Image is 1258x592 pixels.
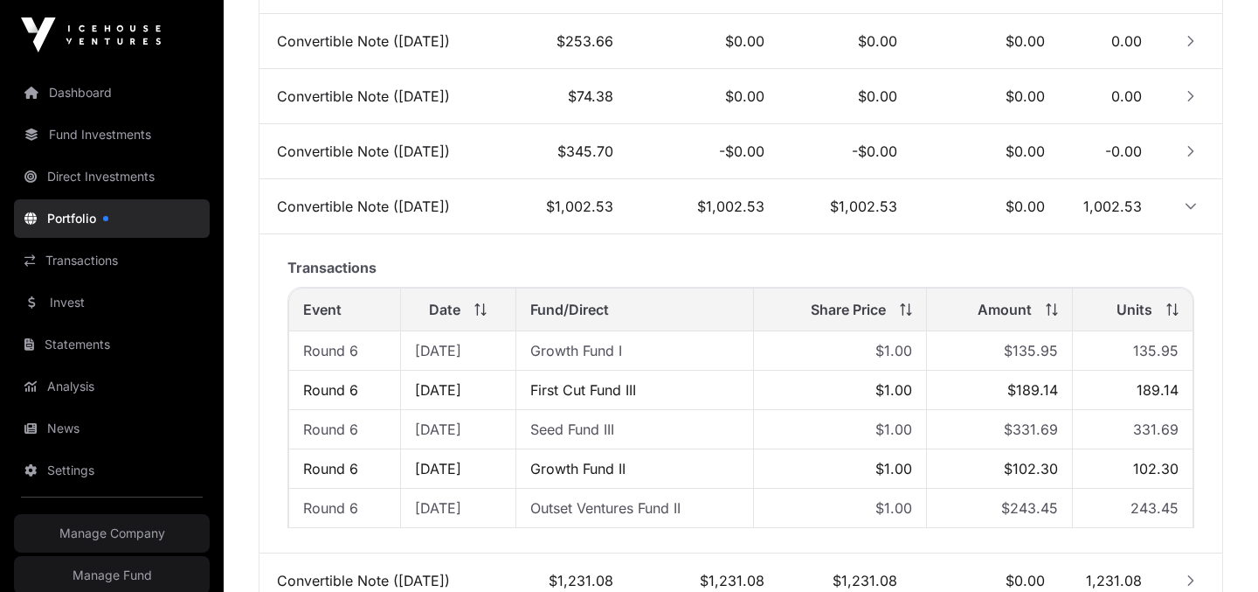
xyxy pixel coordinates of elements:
[1111,87,1142,105] span: 0.00
[1083,198,1142,215] span: 1,002.53
[915,124,1062,179] td: $0.00
[631,179,781,234] td: $1,002.53
[429,299,460,320] span: Date
[14,367,210,406] a: Analysis
[811,299,886,320] span: Share Price
[927,371,1072,410] td: $189.14
[915,179,1062,234] td: $0.00
[1133,421,1179,438] span: 331.69
[1116,299,1152,320] span: Units
[631,69,781,124] td: $0.00
[14,409,210,448] a: News
[487,69,631,124] td: $74.38
[487,124,631,179] td: $345.70
[401,331,516,371] td: [DATE]
[1177,137,1205,165] button: Row Collapsed
[14,115,210,154] a: Fund Investments
[288,489,401,528] td: Round 6
[1130,499,1179,517] span: 243.45
[530,421,614,438] a: Seed Fund III
[782,14,915,69] td: $0.00
[14,514,210,553] a: Manage Company
[14,283,210,322] a: Invest
[21,17,161,52] img: Icehouse Ventures Logo
[14,157,210,196] a: Direct Investments
[14,325,210,364] a: Statements
[927,410,1072,449] td: $331.69
[530,381,636,399] a: First Cut Fund III
[259,69,487,124] td: Convertible Note ([DATE])
[1137,381,1179,399] span: 189.14
[782,124,915,179] td: -$0.00
[915,69,1062,124] td: $0.00
[875,342,912,359] span: $1.00
[530,460,626,477] a: Growth Fund II
[927,331,1072,371] td: $135.95
[287,259,377,276] span: Transactions
[1177,192,1205,220] button: Row Expanded
[631,14,781,69] td: $0.00
[1171,508,1258,592] iframe: Chat Widget
[782,69,915,124] td: $0.00
[259,124,487,179] td: Convertible Note ([DATE])
[1105,143,1142,160] span: -0.00
[14,73,210,112] a: Dashboard
[401,489,516,528] td: [DATE]
[288,331,401,371] td: Round 6
[978,299,1032,320] span: Amount
[782,179,915,234] td: $1,002.53
[631,124,781,179] td: -$0.00
[530,342,622,359] a: Growth Fund I
[14,199,210,238] a: Portfolio
[1133,342,1179,359] span: 135.95
[1177,27,1205,55] button: Row Collapsed
[1086,572,1142,589] span: 1,231.08
[401,449,516,489] td: [DATE]
[14,241,210,280] a: Transactions
[401,371,516,410] td: [DATE]
[288,449,401,489] td: Round 6
[14,451,210,490] a: Settings
[401,410,516,449] td: [DATE]
[303,299,342,320] span: Event
[487,14,631,69] td: $253.66
[1111,32,1142,50] span: 0.00
[259,14,487,69] td: Convertible Note ([DATE])
[1177,82,1205,110] button: Row Collapsed
[530,499,681,517] a: Outset Ventures Fund II
[288,410,401,449] td: Round 6
[288,371,401,410] td: Round 6
[927,489,1072,528] td: $243.45
[927,449,1072,489] td: $102.30
[875,421,912,438] span: $1.00
[487,179,631,234] td: $1,002.53
[875,499,912,517] span: $1.00
[875,381,912,399] span: $1.00
[530,299,609,320] span: Fund/Direct
[1133,460,1179,477] span: 102.30
[915,14,1062,69] td: $0.00
[259,179,487,234] td: Convertible Note ([DATE])
[875,460,912,477] span: $1.00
